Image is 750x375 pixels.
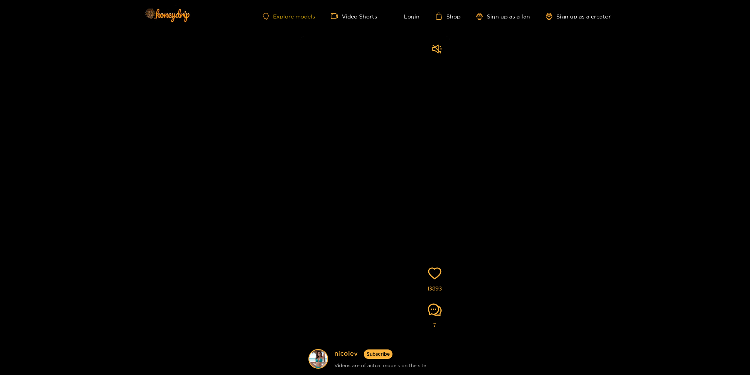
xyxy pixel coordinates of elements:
[476,13,530,20] a: Sign up as a fan
[309,350,327,368] img: user avatar
[546,13,611,20] a: Sign up as a creator
[432,44,442,54] span: sound
[428,267,442,280] span: heart
[331,13,377,20] a: Video Shorts
[331,13,342,20] span: video-camera
[393,13,420,20] a: Login
[334,361,426,370] div: Videos are of actual models on the site
[435,13,460,20] a: Shop
[427,284,442,293] span: 13893
[428,303,442,317] span: comment
[364,349,392,359] button: Subscribe
[367,351,390,358] span: Subscribe
[334,349,358,359] a: nicolev
[263,13,315,20] a: Explore models
[433,321,436,330] span: 7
